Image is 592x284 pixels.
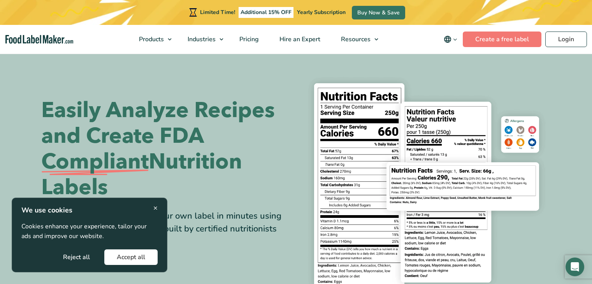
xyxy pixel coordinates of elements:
a: Resources [331,25,382,54]
a: Buy Now & Save [352,6,405,19]
div: Open Intercom Messenger [566,258,584,276]
a: Pricing [229,25,267,54]
a: Hire an Expert [269,25,329,54]
span: Compliant [41,149,149,175]
strong: We use cookies [21,205,72,215]
span: Resources [339,35,371,44]
span: Yearly Subscription [297,9,346,16]
span: Products [137,35,165,44]
button: Accept all [104,249,158,265]
h1: Easily Analyze Recipes and Create FDA Nutrition Labels [41,98,290,200]
p: Cookies enhance your experience, tailor your ads and improve our website. [21,222,158,242]
a: Industries [177,25,227,54]
button: Reject all [51,249,102,265]
a: Login [545,32,587,47]
span: Industries [185,35,216,44]
span: Additional 15% OFF [239,7,293,18]
span: × [153,203,158,213]
a: Products [129,25,176,54]
a: Create a free label [463,32,541,47]
span: Hire an Expert [277,35,321,44]
span: Pricing [237,35,260,44]
span: Limited Time! [200,9,235,16]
